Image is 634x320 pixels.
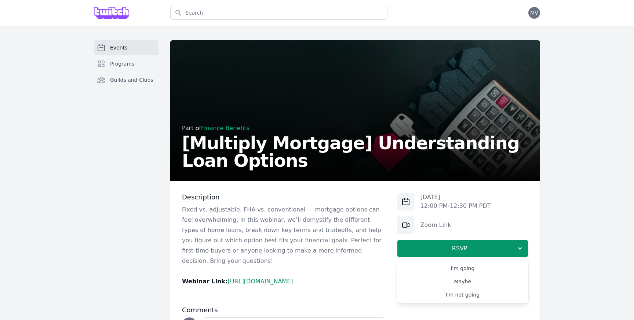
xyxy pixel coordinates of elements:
[182,278,228,285] strong: Webinar Link:
[403,244,516,253] span: RSVP
[397,260,528,303] div: RSVP
[94,40,158,55] a: Events
[420,221,451,228] a: Zoom Link
[228,278,293,285] a: [URL][DOMAIN_NAME]
[94,40,158,99] nav: Sidebar
[397,288,528,301] a: I'm not going
[420,202,491,210] p: 12:00 PM - 12:30 PM PDT
[110,60,134,67] span: Programs
[397,240,528,257] button: RSVP
[94,56,158,71] a: Programs
[182,134,528,169] h2: [Multiply Mortgage] Understanding Loan Options
[110,44,127,51] span: Events
[94,73,158,87] a: Guilds and Clubs
[182,193,385,202] h3: Description
[94,7,129,19] img: Grove
[110,76,153,84] span: Guilds and Clubs
[182,205,385,266] p: Fixed vs. adjustable, FHA vs. conventional — mortgage options can feel overwhelming. In this webi...
[170,6,387,20] input: Search
[397,262,528,275] a: I'm going
[528,7,540,19] button: MV
[530,10,538,15] span: MV
[420,193,491,202] p: [DATE]
[182,306,385,315] h3: Comments
[182,124,528,133] div: Part of
[397,275,528,288] a: Maybe
[201,125,249,132] a: Finance Benefits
